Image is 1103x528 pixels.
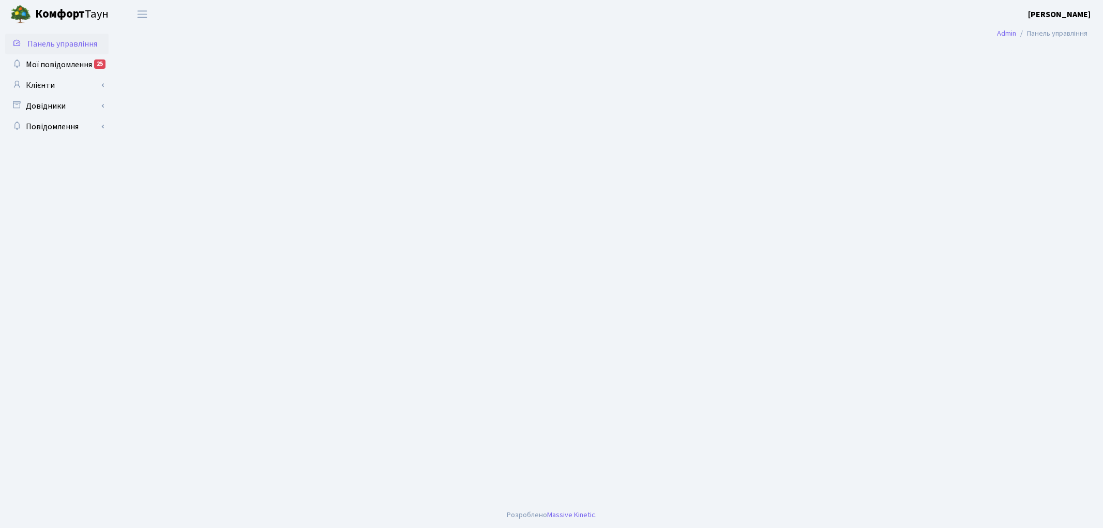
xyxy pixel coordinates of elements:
[5,54,109,75] a: Мої повідомлення25
[129,6,155,23] button: Переключити навігацію
[1028,8,1091,21] a: [PERSON_NAME]
[507,509,597,521] div: Розроблено .
[5,116,109,137] a: Повідомлення
[35,6,109,23] span: Таун
[26,59,92,70] span: Мої повідомлення
[35,6,85,22] b: Комфорт
[94,59,105,69] div: 25
[997,28,1016,39] a: Admin
[1016,28,1087,39] li: Панель управління
[5,96,109,116] a: Довідники
[5,34,109,54] a: Панель управління
[981,23,1103,44] nav: breadcrumb
[27,38,97,50] span: Панель управління
[5,75,109,96] a: Клієнти
[547,509,595,520] a: Massive Kinetic
[1028,9,1091,20] b: [PERSON_NAME]
[10,4,31,25] img: logo.png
